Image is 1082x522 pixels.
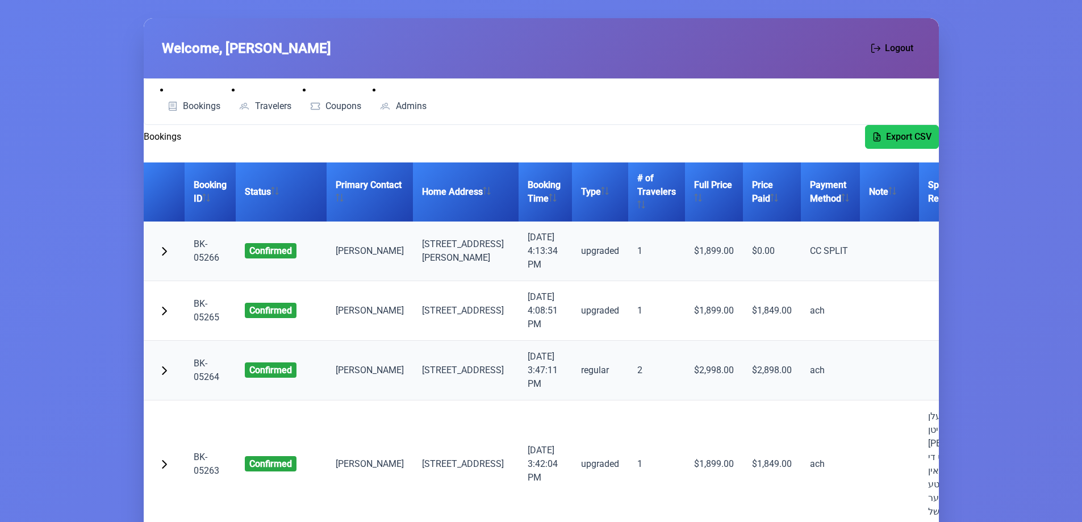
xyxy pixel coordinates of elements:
td: ach [801,341,860,400]
li: Coupons [303,83,369,115]
a: BK-05264 [194,358,219,382]
td: [STREET_ADDRESS][PERSON_NAME] [413,222,519,281]
td: upgraded [572,281,628,341]
a: BK-05266 [194,239,219,263]
span: Bookings [183,102,220,111]
span: Travelers [255,102,291,111]
th: Note [860,162,919,222]
span: Logout [885,41,913,55]
h2: Bookings [144,130,181,144]
th: Type [572,162,628,222]
span: confirmed [245,303,296,318]
td: [PERSON_NAME] [327,222,413,281]
th: Primary Contact [327,162,413,222]
span: Admins [396,102,427,111]
th: Special Requests [919,162,1005,222]
th: Full Price [685,162,743,222]
td: [DATE] 4:08:51 PM [519,281,572,341]
button: Export CSV [865,125,939,149]
td: $1,849.00 [743,281,801,341]
td: ach [801,281,860,341]
td: $0.00 [743,222,801,281]
td: [STREET_ADDRESS] [413,281,519,341]
span: confirmed [245,456,296,471]
a: Bookings [160,97,228,115]
span: Export CSV [886,130,931,144]
td: [DATE] 4:13:34 PM [519,222,572,281]
li: Bookings [160,83,228,115]
li: Travelers [232,83,298,115]
td: $1,899.00 [685,222,743,281]
th: Booking Time [519,162,572,222]
a: BK-05263 [194,452,219,476]
li: Admins [373,83,433,115]
span: confirmed [245,362,296,378]
td: upgraded [572,222,628,281]
td: $2,898.00 [743,341,801,400]
a: BK-05265 [194,298,219,323]
th: Booking ID [185,162,236,222]
td: [STREET_ADDRESS] [413,341,519,400]
td: $2,998.00 [685,341,743,400]
td: [PERSON_NAME] [327,341,413,400]
th: Status [236,162,327,222]
span: Welcome, [PERSON_NAME] [162,38,331,59]
td: [DATE] 3:47:11 PM [519,341,572,400]
a: Travelers [232,97,298,115]
a: Admins [373,97,433,115]
span: Coupons [325,102,361,111]
td: CC SPLIT [801,222,860,281]
td: $1,899.00 [685,281,743,341]
th: Home Address [413,162,519,222]
td: regular [572,341,628,400]
td: 1 [628,281,685,341]
span: confirmed [245,243,296,258]
button: Logout [864,36,921,60]
td: 1 [628,222,685,281]
a: Coupons [303,97,369,115]
th: # of Travelers [628,162,685,222]
th: Price Paid [743,162,801,222]
td: 2 [628,341,685,400]
th: Payment Method [801,162,860,222]
td: [PERSON_NAME] [327,281,413,341]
